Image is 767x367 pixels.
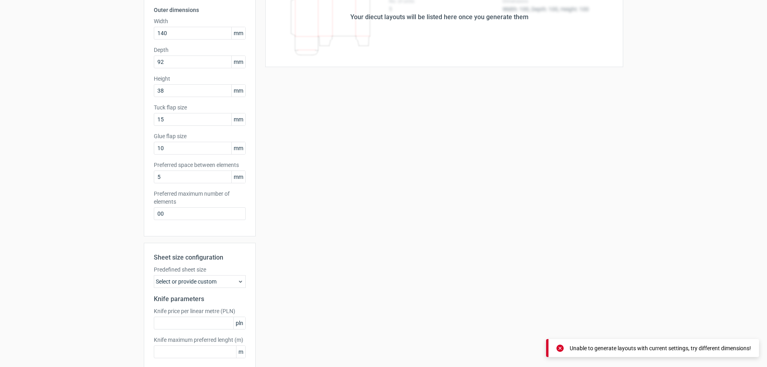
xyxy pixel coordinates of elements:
label: Knife maximum preferred lenght (m) [154,336,246,344]
span: mm [231,171,245,183]
label: Preferred maximum number of elements [154,190,246,206]
div: Your diecut layouts will be listed here once you generate them [350,12,529,22]
span: mm [231,27,245,39]
span: mm [231,113,245,125]
span: m [236,346,245,358]
label: Height [154,75,246,83]
div: Unable to generate layouts with current settings, try different dimensions! [570,344,751,352]
div: Select or provide custom [154,275,246,288]
span: mm [231,85,245,97]
h2: Knife parameters [154,294,246,304]
label: Width [154,17,246,25]
label: Depth [154,46,246,54]
label: Predefined sheet size [154,266,246,274]
label: Knife price per linear metre (PLN) [154,307,246,315]
span: mm [231,142,245,154]
h2: Sheet size configuration [154,253,246,262]
label: Tuck flap size [154,103,246,111]
span: pln [233,317,245,329]
label: Preferred space between elements [154,161,246,169]
h3: Outer dimensions [154,6,246,14]
span: mm [231,56,245,68]
label: Glue flap size [154,132,246,140]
